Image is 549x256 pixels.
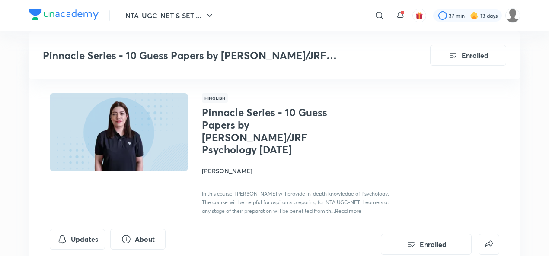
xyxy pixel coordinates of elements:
img: streak [470,11,479,20]
img: Company Logo [29,9,99,20]
button: About [110,229,166,250]
h4: [PERSON_NAME] [202,166,396,175]
span: Hinglish [202,93,228,103]
img: ranjini [505,8,520,23]
a: Company Logo [29,9,99,22]
h1: Pinnacle Series - 10 Guess Papers by [PERSON_NAME]/JRF Psychology [DATE] [202,106,343,156]
button: NTA-UGC-NET & SET ... [120,7,220,24]
button: false [479,234,499,255]
h3: Pinnacle Series - 10 Guess Papers by [PERSON_NAME]/JRF Psychology [DATE] [43,49,381,62]
span: In this course, [PERSON_NAME] will provide in-depth knowledge of Psychology. The course will be h... [202,190,389,214]
button: avatar [412,9,426,22]
button: Updates [50,229,105,250]
button: Enrolled [381,234,472,255]
img: avatar [415,12,423,19]
button: Enrolled [430,45,506,66]
img: Thumbnail [48,92,189,172]
span: Read more [335,207,361,214]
